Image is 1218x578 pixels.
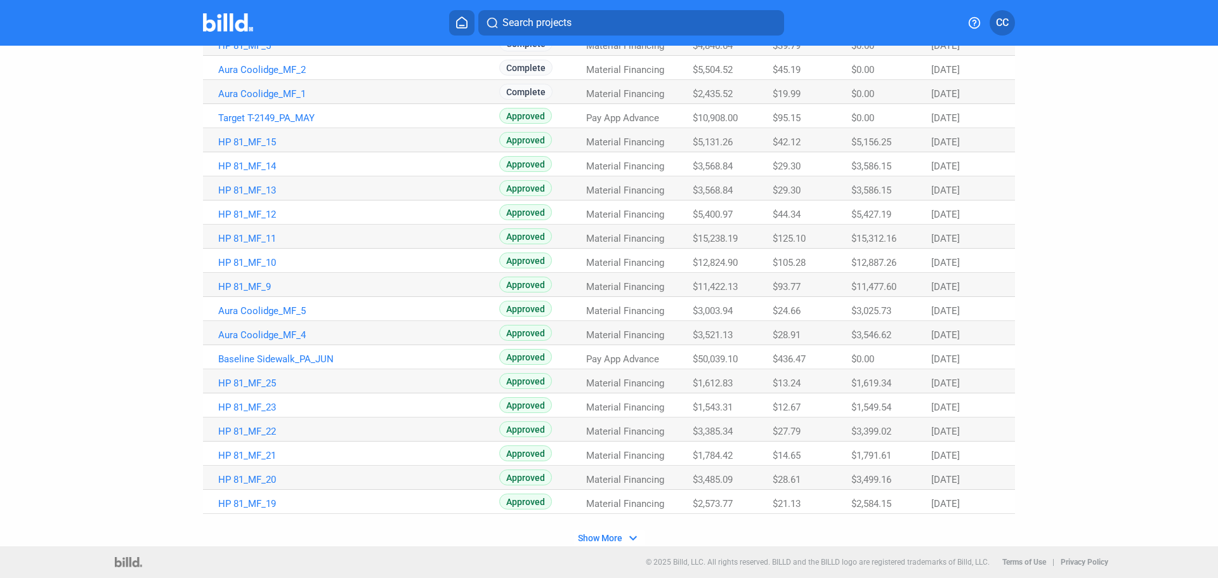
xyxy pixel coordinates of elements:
[773,281,801,292] span: $93.77
[931,209,960,220] span: [DATE]
[586,233,664,244] span: Material Financing
[931,88,960,100] span: [DATE]
[586,281,664,292] span: Material Financing
[773,450,801,461] span: $14.65
[218,474,499,485] a: HP 81_MF_20
[499,204,552,220] span: Approved
[499,421,552,437] span: Approved
[773,209,801,220] span: $44.34
[218,136,499,148] a: HP 81_MF_15
[773,136,801,148] span: $42.12
[1002,558,1046,567] b: Terms of Use
[851,305,891,317] span: $3,025.73
[851,40,874,51] span: $0.00
[931,112,960,124] span: [DATE]
[851,88,874,100] span: $0.00
[851,353,874,365] span: $0.00
[499,156,552,172] span: Approved
[693,233,738,244] span: $15,238.19
[693,257,738,268] span: $12,824.90
[851,136,891,148] span: $5,156.25
[586,353,659,365] span: Pay App Advance
[773,40,801,51] span: $39.79
[218,450,499,461] a: HP 81_MF_21
[693,378,733,389] span: $1,612.83
[773,426,801,437] span: $27.79
[693,353,738,365] span: $50,039.10
[218,233,499,244] a: HP 81_MF_11
[625,530,641,546] mat-icon: expand_more
[693,185,733,196] span: $3,568.84
[478,10,784,36] button: Search projects
[773,112,801,124] span: $95.15
[931,378,960,389] span: [DATE]
[931,161,960,172] span: [DATE]
[218,281,499,292] a: HP 81_MF_9
[218,402,499,413] a: HP 81_MF_23
[693,329,733,341] span: $3,521.13
[990,10,1015,36] button: CC
[851,161,891,172] span: $3,586.15
[499,253,552,268] span: Approved
[693,112,738,124] span: $10,908.00
[499,84,553,100] span: Complete
[851,402,891,413] span: $1,549.54
[693,498,733,509] span: $2,573.77
[773,257,806,268] span: $105.28
[773,353,806,365] span: $436.47
[851,450,891,461] span: $1,791.61
[218,185,499,196] a: HP 81_MF_13
[931,402,960,413] span: [DATE]
[1061,558,1108,567] b: Privacy Policy
[931,498,960,509] span: [DATE]
[773,474,801,485] span: $28.61
[693,474,733,485] span: $3,485.09
[586,209,664,220] span: Material Financing
[851,329,891,341] span: $3,546.62
[499,60,553,76] span: Complete
[931,329,960,341] span: [DATE]
[499,108,552,124] span: Approved
[693,402,733,413] span: $1,543.31
[218,329,499,341] a: Aura Coolidge_MF_4
[586,450,664,461] span: Material Financing
[851,498,891,509] span: $2,584.15
[218,305,499,317] a: Aura Coolidge_MF_5
[218,40,499,51] a: HP 81_MF_5
[218,257,499,268] a: HP 81_MF_10
[931,257,960,268] span: [DATE]
[693,281,738,292] span: $11,422.13
[931,305,960,317] span: [DATE]
[499,349,552,365] span: Approved
[693,161,733,172] span: $3,568.84
[218,88,499,100] a: Aura Coolidge_MF_1
[931,353,960,365] span: [DATE]
[218,378,499,389] a: HP 81_MF_25
[851,426,891,437] span: $3,399.02
[218,353,499,365] a: Baseline Sidewalk_PA_JUN
[586,161,664,172] span: Material Financing
[773,88,801,100] span: $19.99
[693,450,733,461] span: $1,784.42
[773,305,801,317] span: $24.66
[851,64,874,76] span: $0.00
[586,305,664,317] span: Material Financing
[218,498,499,509] a: HP 81_MF_19
[499,325,552,341] span: Approved
[773,402,801,413] span: $12.67
[218,64,499,76] a: Aura Coolidge_MF_2
[693,40,733,51] span: $4,846.64
[693,209,733,220] span: $5,400.97
[773,161,801,172] span: $29.30
[586,88,664,100] span: Material Financing
[931,185,960,196] span: [DATE]
[499,301,552,317] span: Approved
[499,397,552,413] span: Approved
[851,209,891,220] span: $5,427.19
[693,64,733,76] span: $5,504.52
[499,228,552,244] span: Approved
[931,281,960,292] span: [DATE]
[931,40,960,51] span: [DATE]
[586,40,664,51] span: Material Financing
[931,233,960,244] span: [DATE]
